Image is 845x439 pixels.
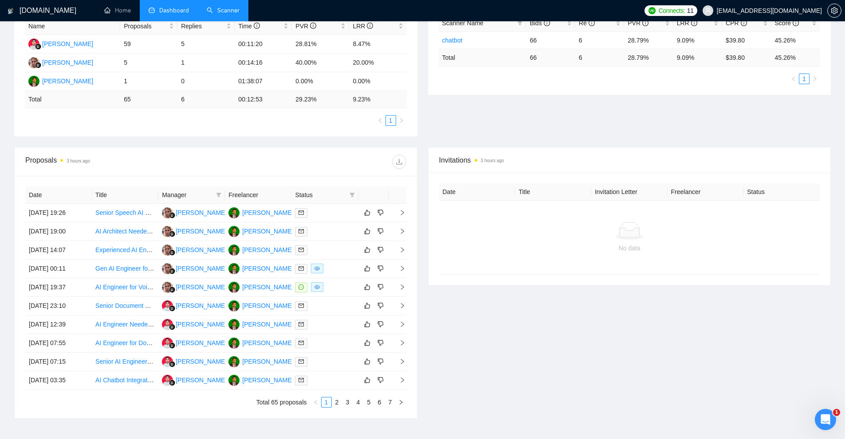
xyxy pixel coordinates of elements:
span: Dashboard [159,7,189,14]
a: AI Chatbot Integration Specialist Needed [95,377,208,384]
td: 00:14:16 [235,54,292,72]
img: AK [28,76,39,87]
div: [PERSON_NAME] [242,245,293,255]
td: 9.09 % [673,49,722,66]
a: AI Engineer Needed: PDF to Audiobook Converter with Intelligent Text Processing [95,321,320,328]
a: 1 [386,116,396,125]
span: filter [517,20,523,26]
span: Invitations [439,155,820,166]
span: eye [314,284,320,290]
th: Proposals [120,18,177,35]
img: gigradar-bm.png [169,380,175,386]
span: dislike [377,265,384,272]
div: [PERSON_NAME] [242,208,293,218]
td: 5 [177,35,235,54]
td: [DATE] 00:11 [25,260,92,278]
img: KG [28,57,39,68]
span: like [364,339,370,346]
td: Experienced AI Engineer for LLM Chatbot with RAG Implementation [92,241,158,260]
li: 1 [385,115,396,126]
th: Date [25,186,92,204]
span: setting [828,7,841,14]
span: filter [216,192,221,198]
span: info-circle [544,20,550,26]
button: like [362,319,373,330]
button: dislike [375,319,386,330]
img: KG [162,226,173,237]
span: left [377,118,383,123]
img: AK [228,207,240,218]
img: gigradar-bm.png [169,324,175,330]
span: right [812,76,817,82]
span: PVR [295,23,316,30]
div: [PERSON_NAME] [176,208,227,218]
td: [DATE] 23:10 [25,297,92,315]
span: Manager [162,190,212,200]
a: AK[PERSON_NAME] [162,339,227,346]
span: filter [348,188,357,202]
img: AK [228,356,240,367]
td: Gen AI Engineer for a HealthTech Start-Up [92,260,158,278]
div: [PERSON_NAME] [242,357,293,366]
span: message [299,284,304,290]
img: AK [162,356,173,367]
li: 4 [353,397,364,408]
span: right [399,118,404,123]
td: $ 39.80 [722,49,771,66]
span: right [392,340,405,346]
a: Senior Document AI Engineer (LLM, LayoutLM) for Information Extraction [95,302,297,309]
span: mail [299,340,304,346]
div: [PERSON_NAME] [242,264,293,273]
span: filter [515,16,524,30]
a: 2 [332,397,342,407]
span: like [364,265,370,272]
li: Previous Page [788,74,799,84]
span: right [392,228,405,234]
td: [DATE] 19:26 [25,204,92,222]
td: 0.00% [349,72,406,91]
a: 1 [799,74,809,84]
a: Senior AI Engineer – Candidate Matching Platform [95,358,234,365]
button: like [362,356,373,367]
button: like [362,226,373,237]
div: [PERSON_NAME] [242,319,293,329]
img: gigradar-bm.png [35,43,41,50]
div: [PERSON_NAME] [42,76,93,86]
span: info-circle [589,20,595,26]
td: 01:38:07 [235,72,292,91]
a: AK[PERSON_NAME] [162,302,227,309]
td: AI Engineer for Document Automation in AWS and Azure [92,334,158,353]
span: like [364,284,370,291]
a: AK[PERSON_NAME] [162,376,227,383]
span: left [313,400,318,405]
a: 3 [343,397,353,407]
img: AK [162,338,173,349]
button: dislike [375,207,386,218]
td: 8.47% [349,35,406,54]
a: AK[PERSON_NAME] [162,320,227,327]
div: [PERSON_NAME] [242,226,293,236]
td: [DATE] 19:00 [25,222,92,241]
img: AK [162,319,173,330]
span: info-circle [691,20,697,26]
div: [PERSON_NAME] [176,338,227,348]
img: KG [162,245,173,256]
td: 66 [526,31,575,49]
button: dislike [375,356,386,367]
th: Replies [177,18,235,35]
span: Score [775,19,799,27]
li: Next Page [396,397,406,408]
div: [PERSON_NAME] [176,357,227,366]
div: [PERSON_NAME] [242,375,293,385]
a: homeHome [104,7,131,14]
td: Total [25,91,120,108]
a: AK[PERSON_NAME] [228,209,293,216]
img: gigradar-bm.png [35,62,41,68]
a: AK[PERSON_NAME] [228,302,293,309]
button: dislike [375,338,386,348]
button: like [362,300,373,311]
span: Scanner Name [442,19,483,27]
td: AI Engineer for Voice Recognition & On-Device AI in Ski App [92,278,158,297]
span: 1 [833,409,840,416]
span: eye [314,266,320,271]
